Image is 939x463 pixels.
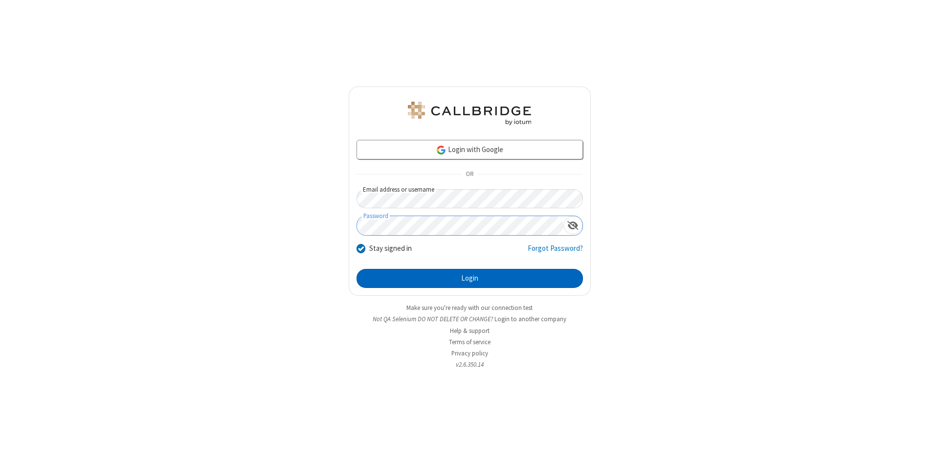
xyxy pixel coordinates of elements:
a: Privacy policy [451,349,488,357]
img: google-icon.png [436,145,447,155]
a: Forgot Password? [528,243,583,262]
a: Login with Google [357,140,583,159]
input: Email address or username [357,189,583,208]
li: v2.6.350.14 [349,360,591,369]
input: Password [357,216,563,235]
div: Show password [563,216,582,234]
iframe: Chat [915,438,932,456]
a: Make sure you're ready with our connection test [406,304,533,312]
label: Stay signed in [369,243,412,254]
a: Terms of service [449,338,491,346]
a: Help & support [450,327,490,335]
button: Login to another company [494,314,566,324]
li: Not QA Selenium DO NOT DELETE OR CHANGE? [349,314,591,324]
button: Login [357,269,583,288]
span: OR [462,168,477,181]
img: QA Selenium DO NOT DELETE OR CHANGE [406,102,533,125]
